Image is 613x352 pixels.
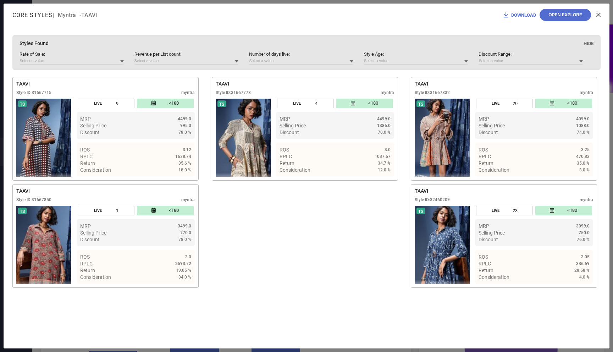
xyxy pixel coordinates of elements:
[175,287,191,293] span: Details
[415,188,428,194] span: TAAVI
[80,254,90,260] span: ROS
[567,100,577,106] span: <180
[576,261,590,266] span: 336.69
[181,90,195,95] div: myntra
[293,101,301,106] span: LIVE
[16,206,71,284] div: Click to view image
[580,90,593,95] div: myntra
[540,9,591,21] button: Open Explore
[175,154,191,159] span: 1638.74
[574,180,590,186] span: Details
[479,237,498,242] span: Discount
[479,167,509,173] span: Consideration
[78,206,134,215] div: Number of days the style has been live on the platform
[216,90,251,95] div: Style ID: 31667778
[20,209,25,214] span: TS
[20,57,124,65] input: Select a value
[178,275,191,280] span: 34.0 %
[79,12,97,18] span: - TAAVI
[280,123,306,128] span: Selling Price
[280,167,310,173] span: Consideration
[535,206,592,215] div: Number of days since the style was first listed on the platform
[20,51,124,57] span: Rate of Sale :
[16,188,30,194] span: TAAVI
[415,99,470,177] img: Style preview image
[178,167,191,172] span: 18.0 %
[378,130,391,135] span: 70.0 %
[94,208,102,213] span: LIVE
[479,51,583,57] span: Discount Range :
[280,116,290,122] span: MRP
[116,101,118,106] span: 9
[581,254,590,259] span: 3.05
[502,11,536,18] div: Download
[80,154,93,159] span: RPLC
[80,167,111,173] span: Consideration
[479,268,493,273] span: Return
[418,209,423,214] span: TS
[415,90,450,95] div: Style ID: 31667832
[476,99,533,108] div: Number of days the style has been live on the platform
[576,123,590,128] span: 1088.0
[280,130,299,135] span: Discount
[216,99,271,177] div: Click to view image
[415,81,428,87] span: TAAVI
[16,99,71,177] div: Click to view image
[169,208,179,214] span: <180
[385,147,391,152] span: 3.0
[415,206,470,284] img: Style preview image
[576,224,590,229] span: 3099.0
[94,101,102,106] span: LIVE
[415,206,470,284] div: Click to view image
[178,224,191,229] span: 3499.0
[280,154,292,159] span: RPLC
[584,41,593,46] span: Hide
[169,100,179,106] span: <180
[415,99,470,177] div: Click to view image
[16,81,30,87] span: TAAVI
[16,206,71,284] img: Style preview image
[80,123,106,128] span: Selling Price
[579,275,590,280] span: 4.0 %
[80,274,111,280] span: Consideration
[577,237,590,242] span: 76.0 %
[479,147,488,153] span: ROS
[479,230,505,236] span: Selling Price
[415,197,450,202] div: Style ID: 32460209
[576,154,590,159] span: 470.83
[511,12,536,18] span: DOWNLOAD
[277,99,334,108] div: Number of days the style has been live on the platform
[567,208,577,214] span: <180
[535,99,592,108] div: Number of days since the style was first listed on the platform
[80,116,91,122] span: MRP
[249,57,353,65] input: Select a value
[364,51,468,57] span: Style Age :
[178,130,191,135] span: 78.0 %
[577,130,590,135] span: 74.0 %
[185,254,191,259] span: 3.0
[377,116,391,121] span: 4499.0
[280,147,289,153] span: ROS
[180,123,191,128] span: 995.0
[315,101,317,106] span: 4
[181,197,195,202] div: myntra
[479,123,505,128] span: Selling Price
[479,160,493,166] span: Return
[178,237,191,242] span: 78.0 %
[137,99,194,108] div: Number of days since the style was first listed on the platform
[479,223,489,229] span: MRP
[574,268,590,273] span: 28.58 %
[368,100,378,106] span: <180
[479,57,583,65] input: Select a value
[20,102,25,107] span: TS
[20,40,49,46] span: Styles Found
[280,160,294,166] span: Return
[581,147,590,152] span: 3.25
[137,206,194,215] div: Number of days since the style was first listed on the platform
[80,230,106,236] span: Selling Price
[80,237,100,242] span: Discount
[183,147,191,152] span: 3.12
[377,123,391,128] span: 1386.0
[16,197,51,202] div: Style ID: 31667850
[492,101,499,106] span: LIVE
